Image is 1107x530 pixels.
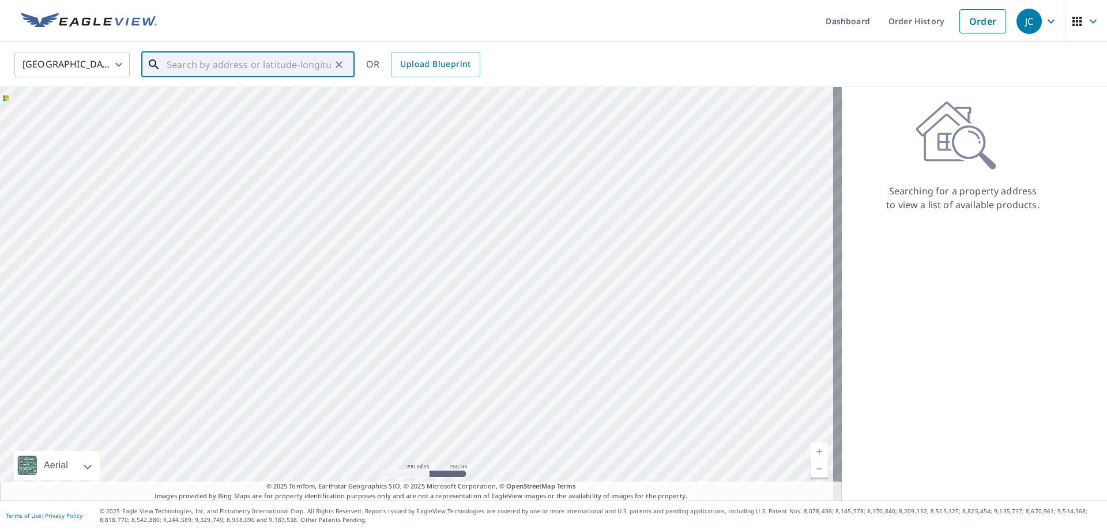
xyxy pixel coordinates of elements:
[14,451,100,480] div: Aerial
[45,512,82,520] a: Privacy Policy
[167,48,331,81] input: Search by address or latitude-longitude
[14,48,130,81] div: [GEOGRAPHIC_DATA]
[366,52,480,77] div: OR
[391,52,480,77] a: Upload Blueprint
[40,451,71,480] div: Aerial
[557,482,576,490] a: Terms
[886,184,1040,212] p: Searching for a property address to view a list of available products.
[811,443,828,460] a: Current Level 5, Zoom In
[21,13,157,30] img: EV Logo
[331,57,347,73] button: Clear
[6,512,42,520] a: Terms of Use
[400,57,470,72] span: Upload Blueprint
[266,482,576,491] span: © 2025 TomTom, Earthstar Geographics SIO, © 2025 Microsoft Corporation, ©
[1016,9,1042,34] div: JC
[100,507,1101,524] p: © 2025 Eagle View Technologies, Inc. and Pictometry International Corp. All Rights Reserved. Repo...
[506,482,555,490] a: OpenStreetMap
[811,460,828,478] a: Current Level 5, Zoom Out
[6,512,82,519] p: |
[959,9,1006,33] a: Order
